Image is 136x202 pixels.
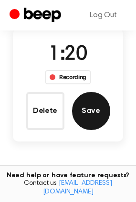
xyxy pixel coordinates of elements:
button: Delete Audio Record [26,92,64,130]
a: Beep [10,6,63,25]
div: Recording [45,70,91,84]
a: Log Out [80,4,126,27]
span: Contact us [6,180,130,196]
button: Save Audio Record [72,92,110,130]
a: [EMAIL_ADDRESS][DOMAIN_NAME] [43,180,112,195]
span: 1:20 [49,45,87,65]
